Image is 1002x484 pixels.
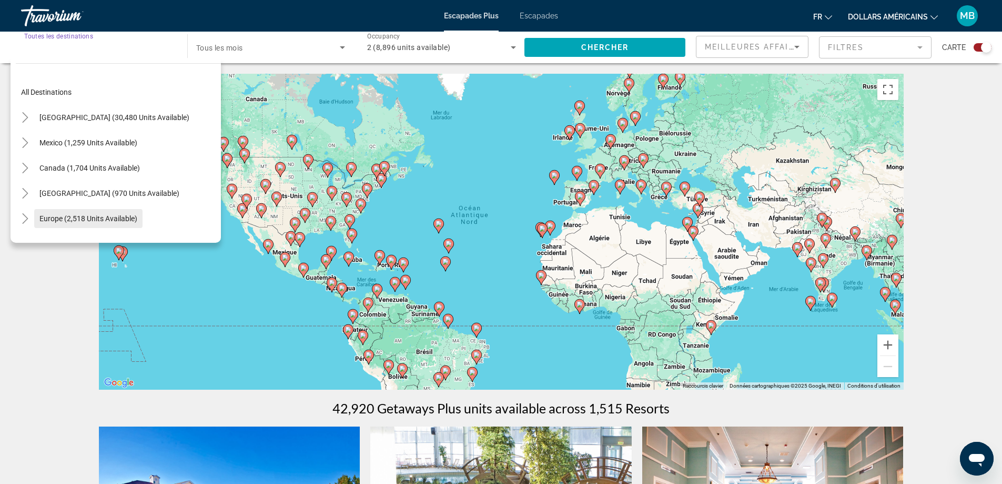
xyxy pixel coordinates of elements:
[444,12,499,20] a: Escapades Plus
[16,159,34,177] button: Toggle Canada (1,704 units available)
[16,134,34,152] button: Toggle Mexico (1,259 units available)
[877,356,898,377] button: Zoom arrière
[21,88,72,96] span: All destinations
[581,43,629,52] span: Chercher
[102,376,136,390] a: Ouvrir cette zone dans Google Maps (dans une nouvelle fenêtre)
[16,184,34,203] button: Toggle Caribbean & Atlantic Islands (970 units available)
[848,9,938,24] button: Changer de devise
[16,210,34,228] button: Toggle Europe (2,518 units available)
[39,214,137,223] span: Europe (2,518 units available)
[34,209,143,228] button: Europe (2,518 units available)
[960,10,975,21] font: MB
[877,79,898,100] button: Passer en plein écran
[960,442,994,476] iframe: Bouton de lancement de la fenêtre de messagerie
[34,234,143,253] button: Australia (207 units available)
[942,40,966,55] span: Carte
[847,383,900,389] a: Conditions d'utilisation (s'ouvre dans un nouvel onglet)
[39,189,179,197] span: [GEOGRAPHIC_DATA] (970 units available)
[39,113,189,122] span: [GEOGRAPHIC_DATA] (30,480 units available)
[813,9,832,24] button: Changer de langue
[102,376,136,390] img: Google
[730,383,841,389] span: Données cartographiques ©2025 Google, INEGI
[332,400,670,416] h1: 42,920 Getaways Plus units available across 1,515 Resorts
[848,13,928,21] font: dollars américains
[819,36,932,59] button: Filter
[39,139,137,147] span: Mexico (1,259 units available)
[954,5,981,27] button: Menu utilisateur
[683,382,723,390] button: Raccourcis clavier
[367,43,451,52] span: 2 (8,896 units available)
[520,12,558,20] a: Escapades
[705,41,799,53] mat-select: Sort by
[16,83,221,102] button: All destinations
[813,13,822,21] font: fr
[24,32,93,39] span: Toutes les destinations
[34,108,195,127] button: [GEOGRAPHIC_DATA] (30,480 units available)
[21,2,126,29] a: Travorium
[196,44,243,52] span: Tous les mois
[877,334,898,355] button: Zoom avant
[524,38,685,57] button: Chercher
[34,159,145,177] button: Canada (1,704 units available)
[16,235,34,253] button: Toggle Australia (207 units available)
[39,164,140,172] span: Canada (1,704 units available)
[34,133,143,152] button: Mexico (1,259 units available)
[367,33,400,40] span: Occupancy
[34,184,185,203] button: [GEOGRAPHIC_DATA] (970 units available)
[16,108,34,127] button: Toggle United States (30,480 units available)
[705,43,806,51] span: Meilleures affaires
